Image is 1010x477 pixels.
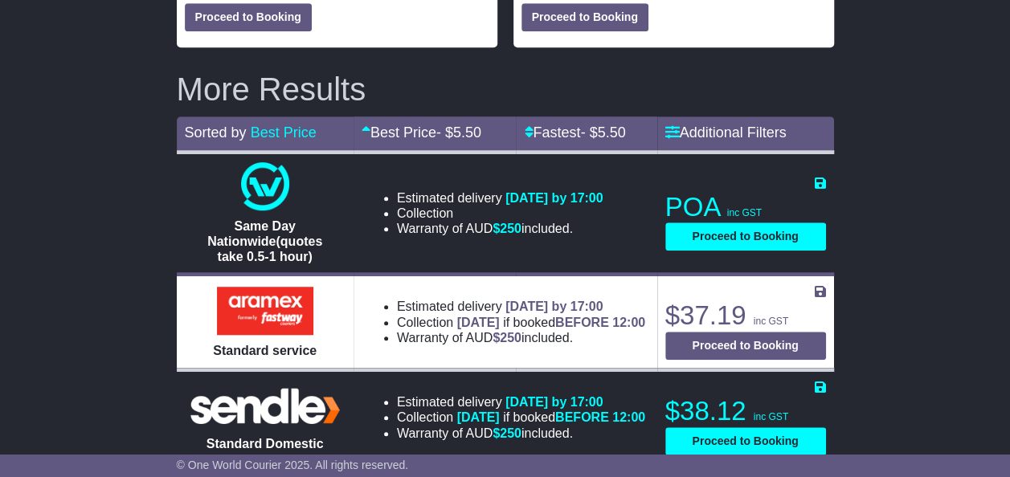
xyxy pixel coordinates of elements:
[505,191,603,205] span: [DATE] by 17:00
[217,287,313,335] img: Aramex: Standard service
[665,395,826,427] p: $38.12
[612,316,645,329] span: 12:00
[251,124,317,141] a: Best Price
[397,206,603,221] li: Collection
[665,191,826,223] p: POA
[665,124,787,141] a: Additional Filters
[505,395,603,409] span: [DATE] by 17:00
[457,316,500,329] span: [DATE]
[555,316,609,329] span: BEFORE
[665,222,826,251] button: Proceed to Booking
[754,411,788,422] span: inc GST
[500,426,521,440] span: 250
[185,3,312,31] button: Proceed to Booking
[457,316,645,329] span: if booked
[493,426,521,440] span: $
[185,384,346,428] img: Sendle: Standard Domestic
[397,394,645,410] li: Estimated delivery
[185,124,247,141] span: Sorted by
[500,222,521,235] span: 250
[397,410,645,425] li: Collection
[493,222,521,235] span: $
[727,207,762,218] span: inc GST
[555,410,609,424] span: BEFORE
[505,300,603,313] span: [DATE] by 17:00
[362,124,481,141] a: Best Price- $5.50
[207,219,322,263] span: Same Day Nationwide(quotes take 0.5-1 hour)
[177,459,409,471] span: © One World Courier 2025. All rights reserved.
[397,426,645,441] li: Warranty of AUD included.
[521,3,648,31] button: Proceed to Booking
[524,124,625,141] a: Fastest- $5.50
[500,331,521,344] span: 250
[493,331,521,344] span: $
[397,315,645,330] li: Collection
[597,124,625,141] span: 5.50
[453,124,481,141] span: 5.50
[397,221,603,236] li: Warranty of AUD included.
[206,437,324,450] span: Standard Domestic
[457,410,500,424] span: [DATE]
[665,332,826,360] button: Proceed to Booking
[436,124,481,141] span: - $
[397,299,645,314] li: Estimated delivery
[241,162,289,210] img: One World Courier: Same Day Nationwide(quotes take 0.5-1 hour)
[754,316,788,327] span: inc GST
[580,124,625,141] span: - $
[665,427,826,455] button: Proceed to Booking
[397,330,645,345] li: Warranty of AUD included.
[665,300,826,332] p: $37.19
[397,190,603,206] li: Estimated delivery
[612,410,645,424] span: 12:00
[213,344,317,357] span: Standard service
[457,410,645,424] span: if booked
[177,71,834,107] h2: More Results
